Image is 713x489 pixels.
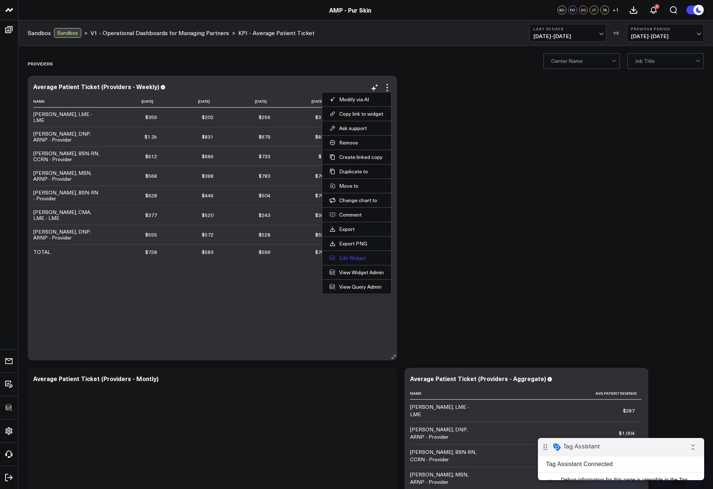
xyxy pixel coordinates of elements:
button: Previous Period[DATE]-[DATE] [627,24,704,42]
button: Move to [330,183,384,189]
span: [DATE] - [DATE] [533,33,602,39]
div: $568 [145,172,157,180]
div: VS [610,31,623,35]
div: 3 [655,4,659,9]
button: Remove [330,139,384,146]
div: $528 [259,231,270,238]
div: Average Patient Ticket (Providers - Montly) [33,374,158,383]
th: Name [33,95,107,108]
div: $504 [259,192,270,199]
div: $572 [202,231,214,238]
div: KD [557,6,566,14]
a: Sandbox [28,29,51,37]
th: [DATE] [164,95,220,108]
button: +1 [611,6,620,14]
b: Previous Period [631,27,700,31]
div: $312 [315,113,327,121]
div: $583 [202,248,214,256]
a: V1 - Operational Dashboards for Managing Partners [91,29,229,37]
span: [DATE] - [DATE] [631,33,700,39]
div: Average Patient Ticket (Providers - Weekly) [33,82,159,91]
div: [PERSON_NAME], MSN, ARNP - Provider [410,471,477,486]
th: [DATE] [220,95,277,108]
div: $398 [202,172,214,180]
span: Debug information for this page is viewable in the Tag Assistant window [23,38,154,53]
div: Sandbox [54,28,81,38]
div: $599 [259,248,270,256]
div: $555 [145,231,157,238]
i: Collapse debug badge [148,2,163,17]
th: [DATE] [107,95,164,108]
a: Export [330,226,384,232]
td: [PERSON_NAME], BSN-RN, CCRN - Provider [33,146,107,166]
button: Modify via AI [330,96,384,103]
div: $1.2k [144,133,157,140]
td: [PERSON_NAME], DNP, ARNP - Provider [33,225,107,244]
div: [PERSON_NAME], LME - LME [410,403,477,418]
div: [PERSON_NAME], BSN-RN, CCRN - Provider [410,448,477,463]
button: Comment [330,211,384,218]
div: Average Patient Ticket (Providers - Aggregate) [410,374,546,383]
td: [PERSON_NAME], MSN, ARNP - Provider [33,166,107,186]
button: Copy link to widget [330,111,384,117]
div: $446 [202,192,214,199]
a: AMP - Pur Skin [329,6,371,14]
th: Name [410,387,484,400]
b: Last 30 Days [533,27,602,31]
a: View Query Admin [330,283,384,290]
div: $728 [145,248,157,256]
button: Ask support [330,125,384,132]
td: TOTAL [33,244,107,259]
div: $377 [145,211,157,219]
td: [PERSON_NAME], DNP, ARNP - Provider [33,127,107,146]
div: $359 [145,113,157,121]
div: $256 [259,113,270,121]
div: $1,004 [619,429,635,437]
div: [PERSON_NAME], DNP, ARNP - Provider [410,426,477,441]
th: [DATE] [277,95,334,108]
div: $764 [315,192,327,199]
div: TA [600,6,609,14]
button: Last 30 Days[DATE]-[DATE] [529,24,606,42]
div: $520 [202,211,214,219]
div: $243 [259,211,270,219]
div: $686 [202,153,214,160]
div: $612 [145,153,157,160]
button: Change chart to [330,197,384,204]
div: $822 [315,133,327,140]
div: CC [579,6,588,14]
div: $733 [259,153,270,160]
div: FD [568,6,577,14]
div: $763 [315,248,327,256]
div: $202 [202,113,214,121]
a: Export PNG [330,240,384,247]
a: View Widget Admin [330,269,384,276]
button: Create linked copy [330,154,384,160]
button: Duplicate to [330,168,384,175]
td: [PERSON_NAME], LME - LME [33,108,107,127]
div: $679 [259,133,270,140]
div: > [28,28,88,38]
div: JT [590,6,598,14]
td: [PERSON_NAME], BSN-RN - Provider [33,186,107,205]
div: > [91,29,235,37]
a: KPI - Average Patient Ticket [238,29,314,37]
div: $768 [315,172,327,180]
i: check_circle [6,38,18,53]
button: Edit Widget [330,255,384,261]
div: $594 [315,231,327,238]
span: + 1 [613,7,619,13]
th: Avg Patient Revenue [484,387,641,400]
div: $831 [202,133,214,140]
div: $1k [318,153,327,160]
div: $628 [145,192,157,199]
div: Providers [28,55,53,72]
td: [PERSON_NAME], CMA, LME - LME [33,205,107,225]
span: Tag Assistant [25,5,62,12]
div: $783 [259,172,270,180]
div: $287 [623,407,635,414]
div: $368 [315,211,327,219]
